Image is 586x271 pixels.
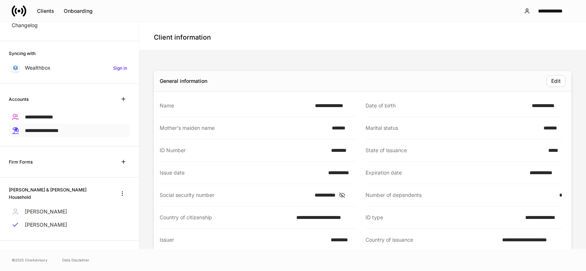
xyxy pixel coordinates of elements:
[366,124,539,132] div: Marital status
[25,208,67,215] p: [PERSON_NAME]
[366,214,521,221] div: ID type
[25,221,67,228] p: [PERSON_NAME]
[546,75,565,87] button: Edit
[37,8,54,14] div: Clients
[160,191,310,199] div: Social security number
[160,147,327,154] div: ID Number
[366,169,525,176] div: Expiration date
[160,236,326,243] div: Issuer
[113,65,127,72] h6: Sign in
[9,205,130,218] a: [PERSON_NAME]
[366,102,527,109] div: Date of birth
[12,257,48,263] span: © 2025 OneAdvisory
[59,5,97,17] button: Onboarding
[366,191,555,199] div: Number of dependents
[160,169,324,176] div: Issue date
[366,147,544,154] div: State of issuance
[25,64,51,72] p: Wealthbox
[551,78,561,84] div: Edit
[9,61,130,74] a: WealthboxSign in
[12,22,38,29] p: Changelog
[9,158,33,165] h6: Firm Forms
[160,214,292,221] div: Country of citizenship
[64,8,93,14] div: Onboarding
[32,5,59,17] button: Clients
[9,186,109,200] h6: [PERSON_NAME] & [PERSON_NAME] Household
[160,102,311,109] div: Name
[62,257,89,263] a: Data Disclaimer
[9,50,36,57] h6: Syncing with
[160,77,207,85] div: General information
[9,19,130,32] a: Changelog
[160,124,327,132] div: Mother's maiden name
[9,96,29,103] h6: Accounts
[366,236,498,243] div: Country of issuance
[154,33,211,42] h4: Client information
[9,218,130,231] a: [PERSON_NAME]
